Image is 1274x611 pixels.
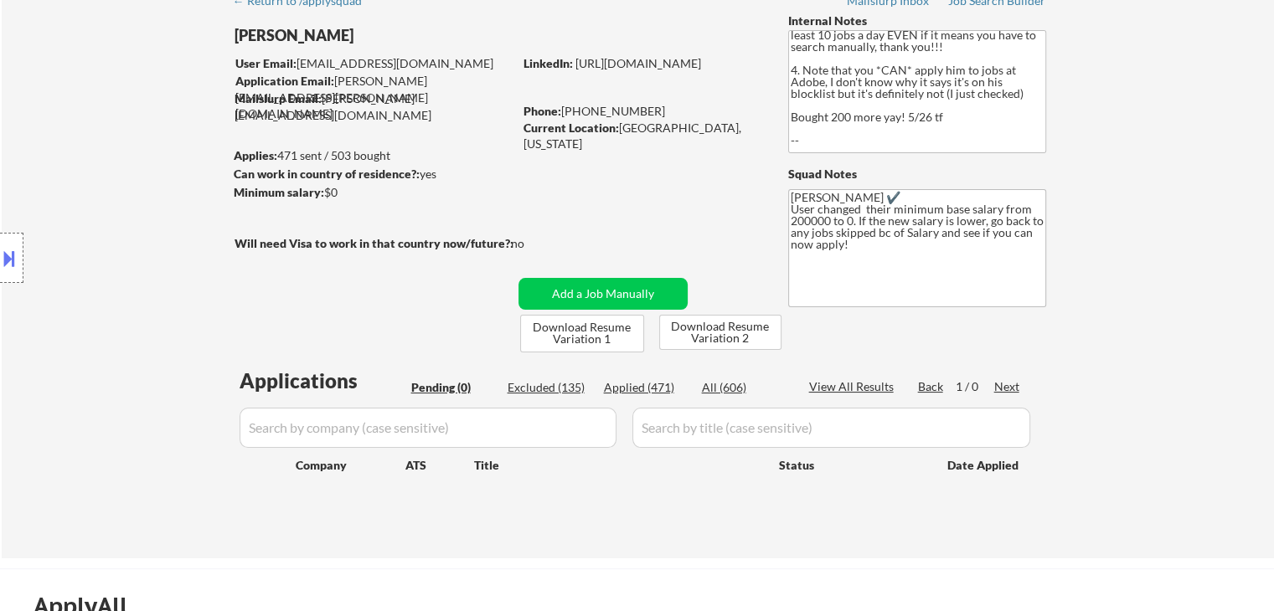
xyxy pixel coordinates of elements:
[235,55,513,72] div: [EMAIL_ADDRESS][DOMAIN_NAME]
[235,74,334,88] strong: Application Email:
[235,90,513,123] div: [PERSON_NAME][EMAIL_ADDRESS][DOMAIN_NAME]
[235,91,322,105] strong: Mailslurp Email:
[994,378,1021,395] div: Next
[520,315,644,352] button: Download Resume Variation 1
[234,167,420,181] strong: Can work in country of residence?:
[524,120,761,152] div: [GEOGRAPHIC_DATA], [US_STATE]
[524,104,561,118] strong: Phone:
[788,13,1046,29] div: Internal Notes
[235,73,513,122] div: [PERSON_NAME][EMAIL_ADDRESS][PERSON_NAME][DOMAIN_NAME]
[518,278,688,310] button: Add a Job Manually
[702,379,786,396] div: All (606)
[296,457,405,474] div: Company
[604,379,688,396] div: Applied (471)
[779,449,923,480] div: Status
[524,56,573,70] strong: LinkedIn:
[575,56,701,70] a: [URL][DOMAIN_NAME]
[240,408,616,448] input: Search by company (case sensitive)
[524,103,761,120] div: [PHONE_NUMBER]
[234,184,513,201] div: $0
[659,315,781,350] button: Download Resume Variation 2
[235,236,513,250] strong: Will need Visa to work in that country now/future?:
[411,379,495,396] div: Pending (0)
[235,25,579,46] div: [PERSON_NAME]
[947,457,1021,474] div: Date Applied
[234,147,513,164] div: 471 sent / 503 bought
[235,56,297,70] strong: User Email:
[632,408,1030,448] input: Search by title (case sensitive)
[809,378,899,395] div: View All Results
[405,457,474,474] div: ATS
[474,457,763,474] div: Title
[956,378,994,395] div: 1 / 0
[524,121,619,135] strong: Current Location:
[234,166,508,182] div: yes
[240,371,405,391] div: Applications
[511,235,559,252] div: no
[508,379,591,396] div: Excluded (135)
[918,378,945,395] div: Back
[788,166,1046,182] div: Squad Notes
